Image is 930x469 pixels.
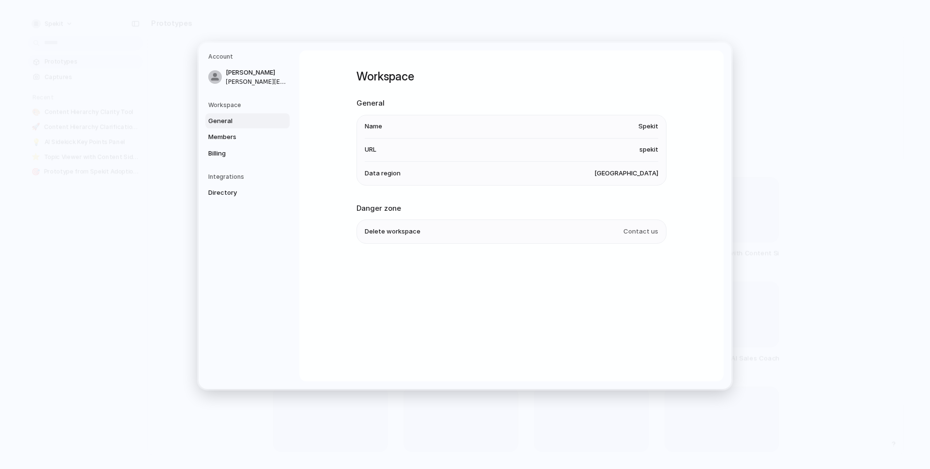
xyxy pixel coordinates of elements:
span: Delete workspace [365,227,420,236]
span: General [208,116,270,125]
h2: General [356,98,666,109]
span: [GEOGRAPHIC_DATA] [594,169,658,178]
h5: Integrations [208,172,290,181]
span: URL [365,145,376,155]
a: Billing [205,145,290,161]
span: Spekit [638,122,658,131]
span: Name [365,122,382,131]
a: [PERSON_NAME][PERSON_NAME][EMAIL_ADDRESS][DOMAIN_NAME] [205,65,290,89]
a: General [205,113,290,128]
a: Members [205,129,290,145]
span: Billing [208,148,270,158]
h1: Workspace [356,68,666,85]
h5: Account [208,52,290,61]
span: [PERSON_NAME] [226,68,288,78]
span: Members [208,132,270,142]
span: Data region [365,169,401,178]
span: Directory [208,188,270,198]
h2: Danger zone [356,203,666,214]
a: Directory [205,185,290,201]
span: spekit [639,145,658,155]
span: [PERSON_NAME][EMAIL_ADDRESS][DOMAIN_NAME] [226,77,288,86]
span: Contact us [623,227,658,236]
h5: Workspace [208,100,290,109]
